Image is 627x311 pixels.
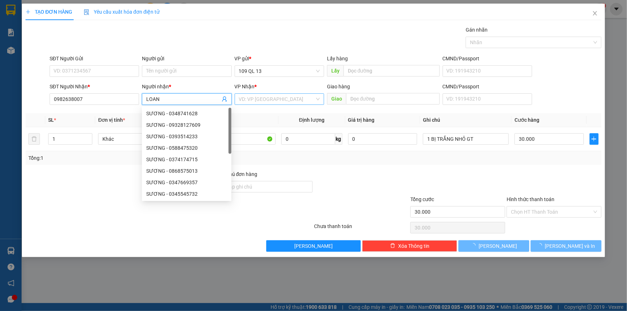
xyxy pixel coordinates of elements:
[423,133,509,145] input: Ghi Chú
[266,240,361,252] button: [PERSON_NAME]
[26,9,72,15] span: TẠO ĐƠN HÀNG
[102,134,180,144] span: Khác
[507,196,554,202] label: Hình thức thanh toán
[585,4,605,24] button: Close
[28,133,40,145] button: delete
[41,5,102,14] b: [PERSON_NAME]
[3,16,137,25] li: 01 [PERSON_NAME]
[146,178,227,186] div: SƯƠNG - 0347669357
[479,242,517,250] span: [PERSON_NAME]
[299,117,324,123] span: Định lượng
[190,133,276,145] input: VD: Bàn, Ghế
[348,133,418,145] input: 0
[142,165,231,177] div: SƯƠNG - 0868575013
[545,242,595,250] span: [PERSON_NAME] và In
[218,171,258,177] label: Ghi chú đơn hàng
[41,26,47,32] span: phone
[50,83,139,90] div: SĐT Người Nhận
[443,83,532,90] div: CMND/Passport
[327,93,346,105] span: Giao
[142,108,231,119] div: SƯƠNG - 0348741628
[314,222,410,235] div: Chưa thanh toán
[142,83,231,90] div: Người nhận
[146,133,227,140] div: SƯƠNG - 0393514233
[146,190,227,198] div: SƯƠNG - 0345545732
[537,243,545,248] span: loading
[26,9,31,14] span: plus
[98,117,125,123] span: Đơn vị tính
[420,113,512,127] th: Ghi chú
[327,65,344,76] span: Lấy
[327,84,350,89] span: Giao hàng
[41,17,47,23] span: environment
[222,96,227,102] span: user-add
[146,144,227,152] div: SƯƠNG - 0588475320
[3,3,39,39] img: logo.jpg
[443,55,532,62] div: CMND/Passport
[218,181,313,192] input: Ghi chú đơn hàng
[410,196,434,202] span: Tổng cước
[335,133,342,145] span: kg
[327,56,348,61] span: Lấy hàng
[346,93,440,105] input: Dọc đường
[142,154,231,165] div: SƯƠNG - 0374174715
[235,84,255,89] span: VP Nhận
[3,45,73,57] b: GỬI : 109 QL 13
[146,155,227,163] div: SƯƠNG - 0374174715
[142,131,231,142] div: SƯƠNG - 0393514233
[142,55,231,62] div: Người gửi
[84,9,89,15] img: icon
[362,240,457,252] button: deleteXóa Thông tin
[50,55,139,62] div: SĐT Người Gửi
[515,117,539,123] span: Cước hàng
[3,25,137,34] li: 02523854854
[390,243,395,249] span: delete
[146,167,227,175] div: SƯƠNG - 0868575013
[28,154,242,162] div: Tổng: 1
[398,242,429,250] span: Xóa Thông tin
[84,9,160,15] span: Yêu cầu xuất hóa đơn điện tử
[344,65,440,76] input: Dọc đường
[146,121,227,129] div: SƯƠNG - 09328127609
[48,117,54,123] span: SL
[348,117,375,123] span: Giá trị hàng
[590,136,598,142] span: plus
[239,66,320,76] span: 109 QL 13
[142,119,231,131] div: SƯƠNG - 09328127609
[590,133,599,145] button: plus
[142,188,231,200] div: SƯƠNG - 0345545732
[235,55,324,62] div: VP gửi
[466,27,488,33] label: Gán nhãn
[142,177,231,188] div: SƯƠNG - 0347669357
[592,10,598,16] span: close
[471,243,479,248] span: loading
[146,110,227,117] div: SƯƠNG - 0348741628
[142,142,231,154] div: SƯƠNG - 0588475320
[531,240,601,252] button: [PERSON_NAME] và In
[294,242,333,250] span: [PERSON_NAME]
[458,240,529,252] button: [PERSON_NAME]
